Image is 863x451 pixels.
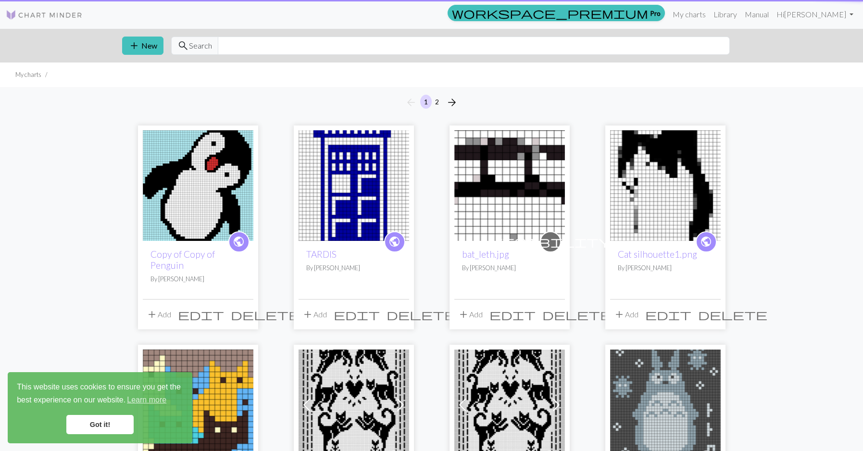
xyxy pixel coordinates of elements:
[613,308,625,321] span: add
[454,130,565,241] img: bat_leth.jpg
[6,9,83,21] img: Logo
[233,234,245,249] span: public
[490,234,611,249] span: visibility
[542,308,612,321] span: delete
[334,308,380,321] span: edit
[610,130,721,241] img: Cat silhouette1.png
[384,231,405,252] a: public
[462,249,509,260] a: bat_leth.jpg
[610,399,721,408] a: Totoro hot water bottle cover
[696,231,717,252] a: public
[458,308,469,321] span: add
[698,308,767,321] span: delete
[618,263,713,273] p: By [PERSON_NAME]
[489,308,536,321] span: edit
[299,399,409,408] a: cats
[446,96,458,109] span: arrow_forward
[446,97,458,108] i: Next
[8,372,192,443] div: cookieconsent
[695,305,771,324] button: Delete
[420,95,432,109] button: 1
[143,305,175,324] button: Add
[610,180,721,189] a: Cat silhouette1.png
[189,40,212,51] span: Search
[15,70,41,79] li: My charts
[700,234,712,249] span: public
[388,232,400,251] i: public
[143,399,253,408] a: cat patch
[299,180,409,189] a: TARDIS
[299,130,409,241] img: TARDIS
[452,6,648,20] span: workspace_premium
[299,305,330,324] button: Add
[178,308,224,321] span: edit
[146,308,158,321] span: add
[490,232,611,251] i: private
[454,305,486,324] button: Add
[227,305,303,324] button: Delete
[645,309,691,320] i: Edit
[233,232,245,251] i: public
[454,180,565,189] a: bat_leth.jpg
[334,309,380,320] i: Edit
[539,305,615,324] button: Delete
[741,5,773,24] a: Manual
[700,232,712,251] i: public
[175,305,227,324] button: Edit
[489,309,536,320] i: Edit
[486,305,539,324] button: Edit
[669,5,710,24] a: My charts
[442,95,462,110] button: Next
[388,234,400,249] span: public
[330,305,383,324] button: Edit
[610,305,642,324] button: Add
[387,308,456,321] span: delete
[125,393,168,407] a: learn more about cookies
[228,231,250,252] a: public
[66,415,134,434] a: dismiss cookie message
[306,249,337,260] a: TARDIS
[17,381,183,407] span: This website uses cookies to ensure you get the best experience on our website.
[401,95,462,110] nav: Page navigation
[143,130,253,241] img: Penguin
[143,180,253,189] a: Penguin
[454,399,565,408] a: cats
[150,249,215,271] a: Copy of Copy of Penguin
[383,305,459,324] button: Delete
[462,263,557,273] p: By [PERSON_NAME]
[231,308,300,321] span: delete
[302,308,313,321] span: add
[306,263,401,273] p: By [PERSON_NAME]
[773,5,857,24] a: Hi[PERSON_NAME]
[178,309,224,320] i: Edit
[431,95,443,109] button: 2
[642,305,695,324] button: Edit
[618,249,697,260] a: Cat silhouette1.png
[710,5,741,24] a: Library
[122,37,163,55] button: New
[645,308,691,321] span: edit
[128,39,140,52] span: add
[448,5,665,21] a: Pro
[150,275,246,284] p: By [PERSON_NAME]
[177,39,189,52] span: search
